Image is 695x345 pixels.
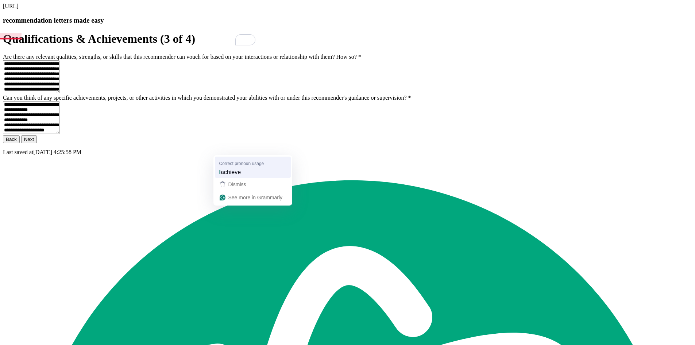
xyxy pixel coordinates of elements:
[3,135,20,143] button: Back
[3,149,692,156] p: Last saved at [DATE] 4:25:58 PM
[3,3,19,9] span: [URL]
[3,60,59,93] textarea: To enrich screen reader interactions, please activate Accessibility in Grammarly extension settings
[21,135,37,143] button: Next
[3,32,692,46] h1: Qualifications & Achievements (3 of 4)
[3,54,361,60] label: Are there any relevant qualities, strengths, or skills that this recommender can vouch for based ...
[3,95,411,101] label: Can you think of any specific achievements, projects, or other activities in which you demonstrat...
[3,101,59,134] textarea: To enrich screen reader interactions, please activate Accessibility in Grammarly extension settings
[3,16,692,24] h3: recommendation letters made easy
